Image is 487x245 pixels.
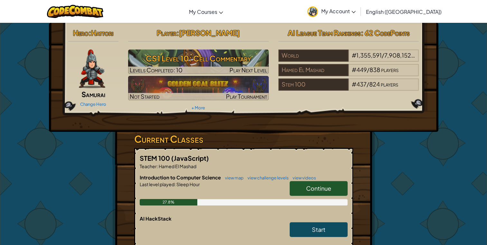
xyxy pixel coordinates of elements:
span: 1,355,591 [356,51,382,59]
span: Teacher [140,163,157,169]
span: 824 [369,80,380,88]
span: # [352,51,356,59]
a: Not StartedPlay Tournament [128,76,269,100]
span: Hero [73,28,89,37]
img: CodeCombat logo [47,5,103,18]
span: Player [157,28,176,37]
span: 437 [356,80,367,88]
span: Last level played [140,181,174,187]
span: Not Started [130,93,160,100]
span: My Account [321,8,356,14]
span: (JavaScript) [171,154,209,162]
a: English ([GEOGRAPHIC_DATA]) [363,3,445,20]
a: My Account [304,1,359,22]
span: English ([GEOGRAPHIC_DATA]) [366,8,442,15]
span: Levels Completed: 10 [130,66,183,74]
a: view map [222,175,244,180]
span: AI HackStack [140,215,172,222]
span: 449 [356,66,367,73]
span: AI League Team Rankings [288,28,361,37]
span: 838 [370,66,380,73]
span: / [367,80,369,88]
img: Golden Goal [128,76,269,100]
span: : [176,28,179,37]
span: Play Tournament [226,93,267,100]
a: My Courses [186,3,226,20]
div: Hamed El Mashad [278,64,349,76]
a: Hamed El Mashad#449/838players [278,70,419,77]
span: Hattori [91,28,113,37]
a: Start [290,222,348,237]
a: Change Hero [80,102,106,107]
a: Play Next Level [128,50,269,74]
span: Sleep Hour [176,181,200,187]
span: Samurai [81,90,105,99]
span: My Courses [189,8,217,15]
span: : 62 CodePoints [361,28,410,37]
span: / [367,66,370,73]
span: : [157,163,158,169]
span: 7,908,152 [384,51,415,59]
span: [PERSON_NAME] [179,28,240,37]
span: Start [312,226,325,233]
span: players [381,66,398,73]
a: Stem 100#437/824players [278,85,419,92]
span: : [174,181,176,187]
img: avatar [307,6,318,17]
img: CS1 Level 10: Cell Commentary [128,50,269,74]
span: Continue [306,185,331,192]
span: # [352,80,356,88]
a: view videos [289,175,316,180]
div: World [278,50,349,62]
span: STEM 100 [140,154,171,162]
h3: CS1 Level 10: Cell Commentary [128,51,269,66]
span: Hamed El Mashad [158,163,196,169]
span: Play Next Level [229,66,267,74]
span: Introduction to Computer Science [140,174,222,180]
span: players [381,80,398,88]
span: : [89,28,91,37]
h3: Current Classes [134,132,353,146]
img: samurai.pose.png [79,50,105,88]
div: 27.8% [140,199,198,205]
span: / [382,51,384,59]
a: view challenge levels [244,175,289,180]
div: Stem 100 [278,78,349,91]
span: # [352,66,356,73]
a: World#1,355,591/7,908,152players [278,56,419,63]
a: + More [192,105,205,110]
